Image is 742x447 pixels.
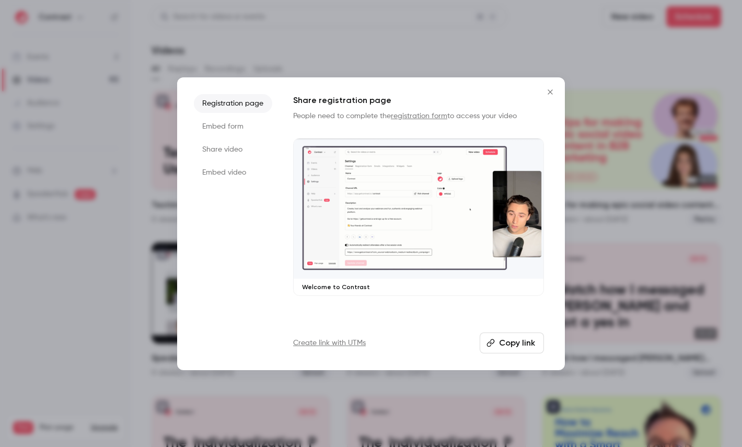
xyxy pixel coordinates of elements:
li: Registration page [194,94,272,113]
li: Embed video [194,163,272,182]
h1: Share registration page [293,94,544,107]
p: People need to complete the to access your video [293,111,544,121]
a: Welcome to Contrast [293,138,544,296]
li: Share video [194,140,272,159]
p: Welcome to Contrast [302,283,535,291]
a: Create link with UTMs [293,338,366,348]
a: registration form [391,112,447,120]
li: Embed form [194,117,272,136]
button: Close [540,82,561,102]
button: Copy link [480,333,544,353]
